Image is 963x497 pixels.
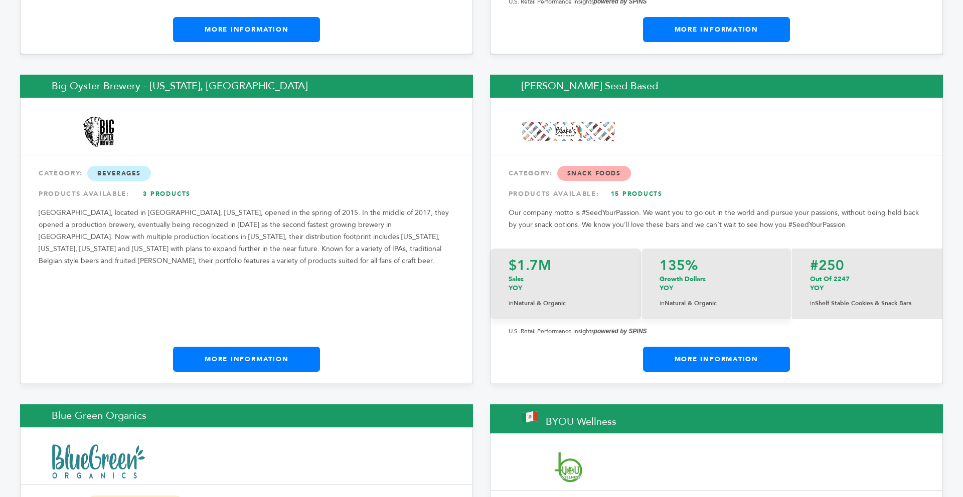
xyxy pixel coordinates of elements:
div: CATEGORY: [39,164,454,182]
p: Growth Dollars [660,275,773,293]
p: $1.7M [509,259,623,273]
p: 135% [660,259,773,273]
span: YOY [660,284,673,293]
span: in [660,299,665,307]
a: More Information [173,347,320,372]
p: Natural & Organic [660,298,773,309]
a: More Information [173,17,320,42]
p: Our company motto is #SeedYourPassion. We want you to go out in the world and pursue your passion... [509,207,924,231]
p: #250 [810,259,924,273]
p: Shelf Stable Cookies & Snack Bars [810,298,924,309]
span: in [810,299,815,307]
p: Natural & Organic [509,298,623,309]
p: U.S. Retail Performance Insights [509,325,924,337]
h2: [PERSON_NAME] Seed Based [490,75,943,98]
img: This brand is from Mexico (MX) [522,411,538,422]
a: 3 Products [132,185,202,203]
span: in [509,299,514,307]
a: 15 Products [601,185,672,203]
span: YOY [810,284,824,293]
a: More Information [643,17,790,42]
p: Sales [509,275,623,293]
h2: Big Oyster Brewery - [US_STATE], [GEOGRAPHIC_DATA] [20,75,473,98]
span: Snack Foods [557,166,631,181]
span: YOY [509,284,522,293]
span: Beverages [87,166,151,181]
div: PRODUCTS AVAILABLE: [39,185,454,203]
div: PRODUCTS AVAILABLE: [509,185,924,203]
img: Blue Green Organics [52,444,145,478]
img: Blake's Seed Based [522,122,615,141]
img: BYOU Wellness [522,450,615,484]
a: More Information [643,347,790,372]
h2: BYOU Wellness [490,404,943,433]
p: [GEOGRAPHIC_DATA], located in [GEOGRAPHIC_DATA], [US_STATE], opened in the spring of 2015. In the... [39,207,454,267]
img: Big Oyster Brewery - Delaware, USA [52,115,145,149]
h2: Blue Green Organics [20,404,473,427]
strong: powered by SPINS [594,328,647,335]
div: CATEGORY: [509,164,924,182]
p: Out of 2247 [810,275,924,293]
